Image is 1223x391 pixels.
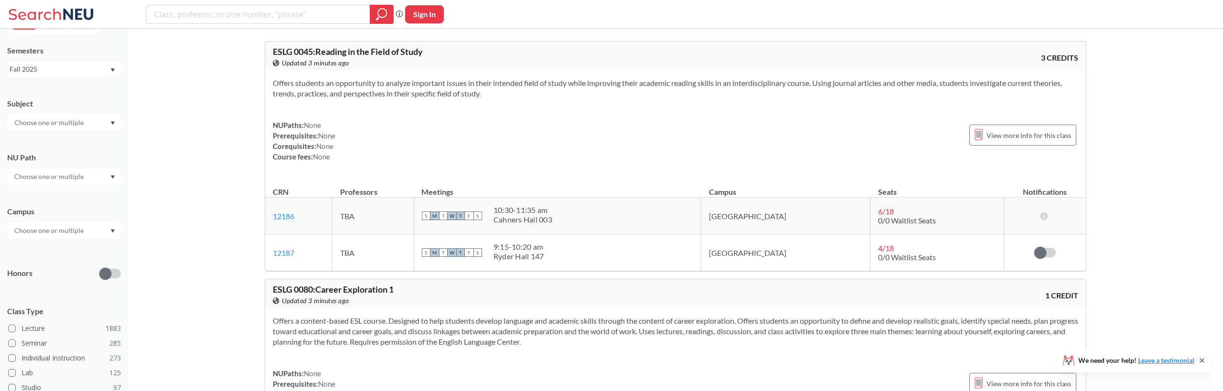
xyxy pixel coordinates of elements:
div: 9:15 - 10:20 am [493,242,544,252]
span: 4 / 18 [878,243,894,253]
span: None [313,152,330,161]
th: Campus [701,177,870,198]
td: [GEOGRAPHIC_DATA] [701,198,870,234]
th: Notifications [1004,177,1086,198]
div: Dropdown arrow [7,169,121,185]
span: S [473,211,482,220]
span: F [465,211,473,220]
span: Class Type [7,306,121,317]
div: Dropdown arrow [7,222,121,239]
div: Semesters [7,45,121,56]
section: Offers students an opportunity to analyze important issues in their intended field of study while... [273,78,1078,99]
div: Dropdown arrow [7,115,121,131]
svg: Dropdown arrow [110,175,115,179]
span: T [456,248,465,257]
label: Lab [8,367,121,379]
input: Choose one or multiple [10,225,90,236]
span: S [422,211,430,220]
span: None [304,121,321,129]
td: TBA [333,234,414,271]
th: Professors [333,177,414,198]
span: M [430,248,439,257]
a: 12186 [273,211,294,221]
span: None [318,131,335,140]
span: 0/0 Waitlist Seats [878,216,936,225]
section: Offers a content-based ESL course. Designed to help students develop language and academic skills... [273,316,1078,347]
span: ESLG 0045 : Reading in the Field of Study [273,46,423,57]
th: Meetings [414,177,701,198]
input: Choose one or multiple [10,117,90,128]
span: Updated 3 minutes ago [282,58,349,68]
span: 3 CREDITS [1041,53,1078,63]
span: W [448,211,456,220]
a: Leave a testimonial [1138,356,1194,364]
span: M [430,211,439,220]
div: CRN [273,187,289,197]
div: Fall 2025Dropdown arrow [7,62,121,77]
div: 10:30 - 11:35 am [493,205,552,215]
p: Honors [7,268,32,279]
label: Lecture [8,322,121,335]
span: None [318,380,335,388]
span: S [422,248,430,257]
span: 273 [109,353,121,363]
button: Sign In [405,5,444,23]
span: 0/0 Waitlist Seats [878,253,936,262]
div: NU Path [7,152,121,163]
svg: Dropdown arrow [110,229,115,233]
div: Fall 2025 [10,64,109,74]
div: Campus [7,206,121,217]
td: [GEOGRAPHIC_DATA] [701,234,870,271]
label: Seminar [8,337,121,349]
div: magnifying glass [370,5,394,24]
span: 6 / 18 [878,207,894,216]
span: 125 [109,368,121,378]
th: Seats [870,177,1004,198]
span: S [473,248,482,257]
svg: magnifying glass [376,8,387,21]
span: T [439,248,448,257]
label: Individual Instruction [8,352,121,364]
input: Class, professor, course number, "phrase" [153,6,363,22]
span: F [465,248,473,257]
svg: Dropdown arrow [110,121,115,125]
span: 285 [109,338,121,349]
span: None [304,369,321,378]
div: Cahners Hall 003 [493,215,552,224]
div: NUPaths: Prerequisites: Corequisites: Course fees: [273,120,335,162]
span: 1883 [106,323,121,334]
span: W [448,248,456,257]
a: 12187 [273,248,294,257]
div: Ryder Hall 147 [493,252,544,261]
span: We need your help! [1078,357,1194,364]
span: Updated 3 minutes ago [282,296,349,306]
span: 1 CREDIT [1045,290,1078,301]
td: TBA [333,198,414,234]
span: T [439,211,448,220]
div: Subject [7,98,121,109]
span: ESLG 0080 : Career Exploration 1 [273,284,394,295]
span: None [316,142,333,150]
span: View more info for this class [987,129,1071,141]
input: Choose one or multiple [10,171,90,182]
span: View more info for this class [987,378,1071,390]
svg: Dropdown arrow [110,68,115,72]
span: T [456,211,465,220]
